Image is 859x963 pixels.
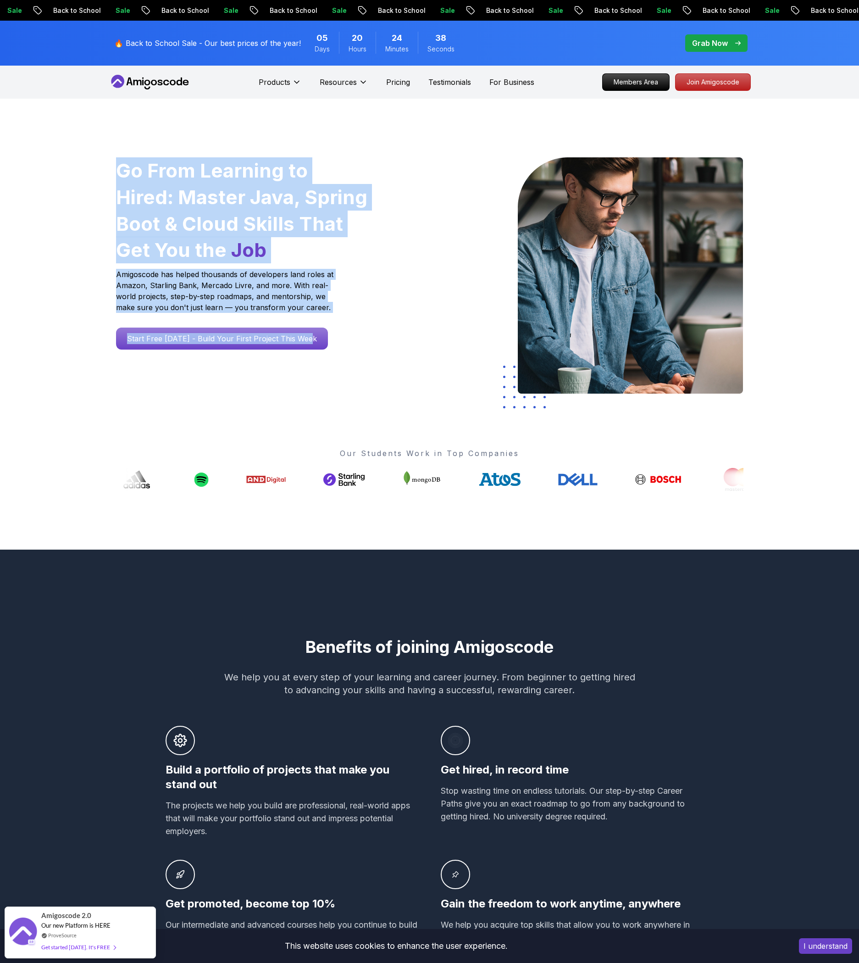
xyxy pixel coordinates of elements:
h3: Get hired, in record time [441,763,694,777]
h1: Go From Learning to Hired: Master Java, Spring Boot & Cloud Skills That Get You the [116,157,369,263]
span: Seconds [427,45,454,54]
p: Sale [758,6,787,15]
p: Sale [325,6,354,15]
div: This website uses cookies to enhance the user experience. [7,936,785,956]
p: Back to School [587,6,649,15]
button: Products [259,77,301,95]
a: Join Amigoscode [675,73,751,91]
span: Job [231,238,266,262]
div: Get started [DATE]. It's FREE [41,942,116,952]
a: ProveSource [48,931,77,939]
p: Back to School [371,6,433,15]
h3: Gain the freedom to work anytime, anywhere [441,896,694,911]
p: Back to School [46,6,108,15]
p: Back to School [695,6,758,15]
p: Sale [216,6,246,15]
a: Testimonials [428,77,471,88]
h3: Get promoted, become top 10% [166,896,419,911]
a: Pricing [386,77,410,88]
p: Resources [320,77,357,88]
p: Sale [649,6,679,15]
a: Start Free [DATE] - Build Your First Project This Week [116,328,328,350]
span: 24 Minutes [392,32,402,45]
p: 🔥 Back to School Sale - Our best prices of the year! [114,38,301,49]
span: 20 Hours [352,32,363,45]
p: We help you at every step of your learning and career journey. From beginner to getting hired to ... [224,671,635,696]
span: 38 Seconds [435,32,446,45]
span: Days [315,45,330,54]
p: Sale [541,6,571,15]
p: Our Students Work in Top Companies [116,448,743,459]
p: Grab Now [692,38,728,49]
p: Back to School [154,6,216,15]
button: Resources [320,77,368,95]
h2: Benefits of joining Amigoscode [109,638,751,656]
span: 5 Days [316,32,328,45]
h3: Build a portfolio of projects that make you stand out [166,763,419,792]
a: Members Area [602,73,670,91]
img: provesource social proof notification image [9,918,37,947]
p: Amigoscode has helped thousands of developers land roles at Amazon, Starling Bank, Mercado Livre,... [116,269,336,313]
p: The projects we help you build are professional, real-world apps that will make your portfolio st... [166,799,419,838]
p: Members Area [603,74,669,90]
span: Minutes [385,45,409,54]
p: Products [259,77,290,88]
span: Our new Platform is HERE [41,922,111,929]
p: Back to School [262,6,325,15]
span: Hours [349,45,366,54]
p: Sale [433,6,462,15]
p: Our intermediate and advanced courses help you continue to build your skills so that you can land... [166,918,419,957]
button: Accept cookies [799,938,852,954]
p: Stop wasting time on endless tutorials. Our step-by-step Career Paths give you an exact roadmap t... [441,785,694,823]
span: Amigoscode 2.0 [41,910,91,921]
p: Sale [108,6,138,15]
p: We help you acquire top skills that allow you to work anywhere in the world at higher income leve... [441,918,694,957]
img: hero [518,157,743,394]
p: Join Amigoscode [676,74,750,90]
a: For Business [489,77,534,88]
p: Back to School [479,6,541,15]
